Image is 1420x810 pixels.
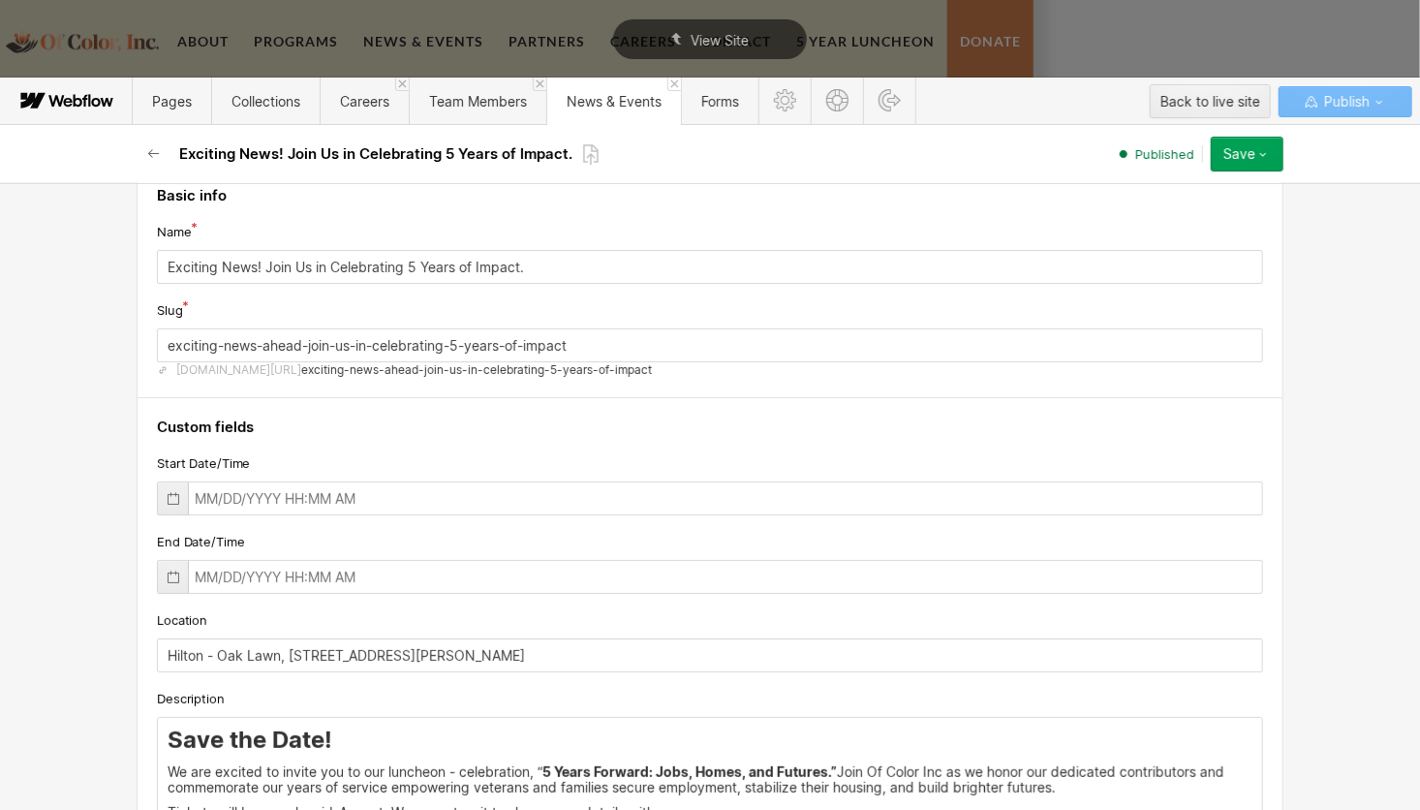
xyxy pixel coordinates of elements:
span: [DOMAIN_NAME][URL] [176,362,301,378]
h4: Basic info [157,186,1263,205]
span: Careers [340,93,389,109]
span: Location [157,611,207,629]
button: Publish [1279,86,1412,117]
h3: Save the Date! [168,726,1252,755]
span: Slug [157,301,183,319]
div: Save [1223,146,1255,162]
h4: Custom fields [157,418,1263,437]
button: Save [1211,137,1283,171]
h2: Exciting News! Join Us in Celebrating 5 Years of Impact. [179,144,572,164]
span: View Site [691,32,749,48]
span: Forms [701,93,739,109]
input: MM/DD/YYYY HH:MM AM [157,482,1263,515]
span: Start Date/Time [157,454,250,472]
div: Back to live site [1160,87,1260,116]
span: Name [157,223,192,240]
input: MM/DD/YYYY HH:MM AM [157,560,1263,594]
span: Pages [152,93,192,109]
span: End Date/Time [157,533,245,550]
a: Close 'Team Members' tab [533,78,546,91]
span: Publish [1320,87,1370,116]
strong: 5 Years Forward: Jobs, Homes, and Futures.” [542,763,837,780]
span: Collections [232,93,300,109]
span: exciting-news-ahead-join-us-in-celebrating-5-years-of-impact [301,362,652,378]
span: Published [1135,145,1194,163]
p: We are excited to invite you to our luncheon - celebration, “ Join Of Color Inc as we honor our d... [168,764,1252,795]
button: Back to live site [1150,84,1271,118]
a: Close 'Careers' tab [395,78,409,91]
span: Description [157,690,225,707]
a: Close 'News & Events' tab [667,78,681,91]
span: Team Members [429,93,527,109]
span: News & Events [567,93,662,109]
